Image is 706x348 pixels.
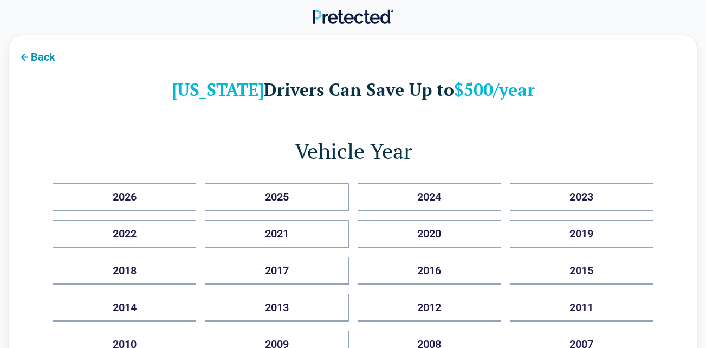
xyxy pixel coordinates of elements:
[205,257,348,285] button: 2017
[53,79,653,100] h2: Drivers Can Save Up to
[358,294,501,322] button: 2012
[510,220,653,248] button: 2019
[53,220,196,248] button: 2022
[53,136,653,166] h1: Vehicle Year
[358,183,501,211] button: 2024
[510,294,653,322] button: 2011
[53,294,196,322] button: 2014
[9,44,64,68] button: Back
[510,257,653,285] button: 2015
[358,220,501,248] button: 2020
[53,183,196,211] button: 2026
[53,257,196,285] button: 2018
[205,294,348,322] button: 2013
[510,183,653,211] button: 2023
[454,78,535,101] b: $500/year
[358,257,501,285] button: 2016
[172,78,264,101] b: [US_STATE]
[205,220,348,248] button: 2021
[205,183,348,211] button: 2025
